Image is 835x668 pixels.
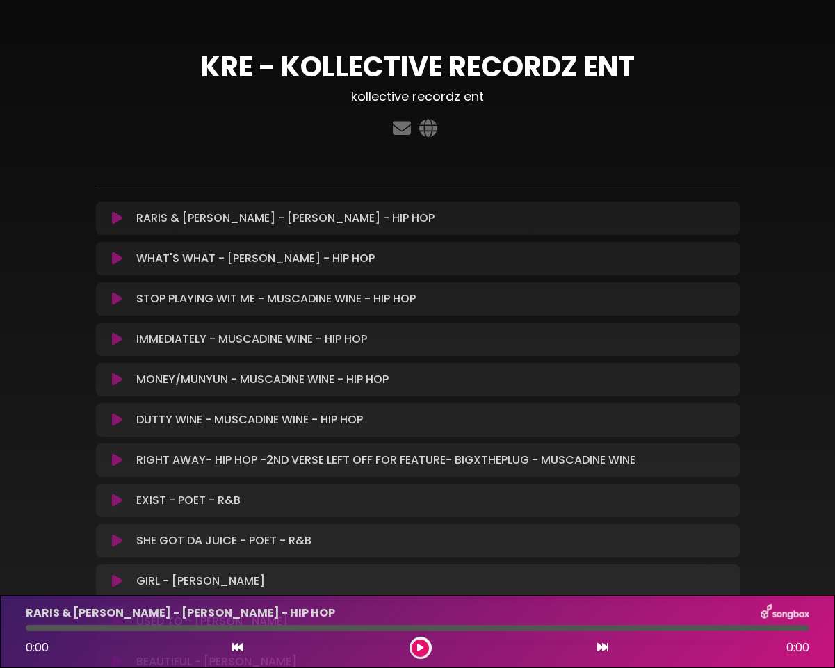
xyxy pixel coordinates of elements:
p: MONEY/MUNYUN - MUSCADINE WINE - HIP HOP [136,371,389,388]
p: RARIS & [PERSON_NAME] - [PERSON_NAME] - HIP HOP [26,605,335,621]
p: RARIS & [PERSON_NAME] - [PERSON_NAME] - HIP HOP [136,210,435,227]
p: SHE GOT DA JUICE - POET - R&B [136,532,311,549]
h1: KRE - KOLLECTIVE RECORDZ ENT [96,50,740,83]
p: WHAT'S WHAT - [PERSON_NAME] - HIP HOP [136,250,375,267]
span: 0:00 [786,640,809,656]
h3: kollective recordz ent [96,89,740,104]
p: EXIST - POET - R&B [136,492,241,509]
p: GIRL - [PERSON_NAME] [136,573,265,589]
span: 0:00 [26,640,49,655]
p: RIGHT AWAY- HIP HOP -2ND VERSE LEFT OFF FOR FEATURE- BIGXTHEPLUG - MUSCADINE WINE [136,452,635,469]
p: IMMEDIATELY - MUSCADINE WINE - HIP HOP [136,331,367,348]
p: DUTTY WINE - MUSCADINE WINE - HIP HOP [136,412,363,428]
p: STOP PLAYING WIT ME - MUSCADINE WINE - HIP HOP [136,291,416,307]
img: songbox-logo-white.png [761,604,809,622]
